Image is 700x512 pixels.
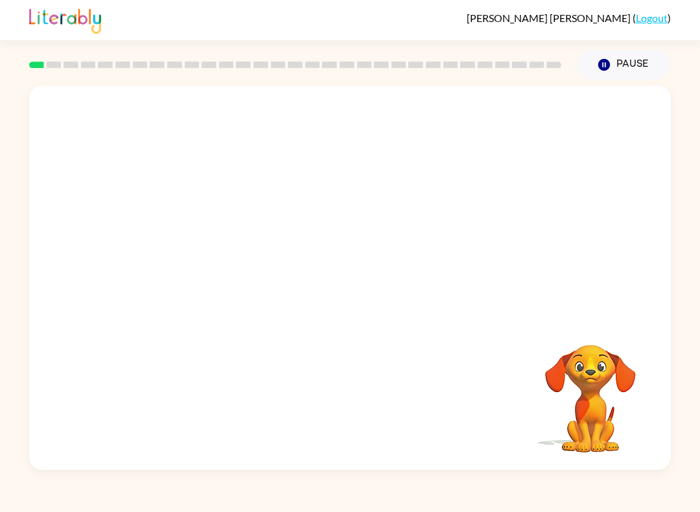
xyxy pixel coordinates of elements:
[467,12,633,24] span: [PERSON_NAME] [PERSON_NAME]
[29,5,101,34] img: Literably
[577,50,671,80] button: Pause
[526,325,655,454] video: Your browser must support playing .mp4 files to use Literably. Please try using another browser.
[636,12,668,24] a: Logout
[467,12,671,24] div: ( )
